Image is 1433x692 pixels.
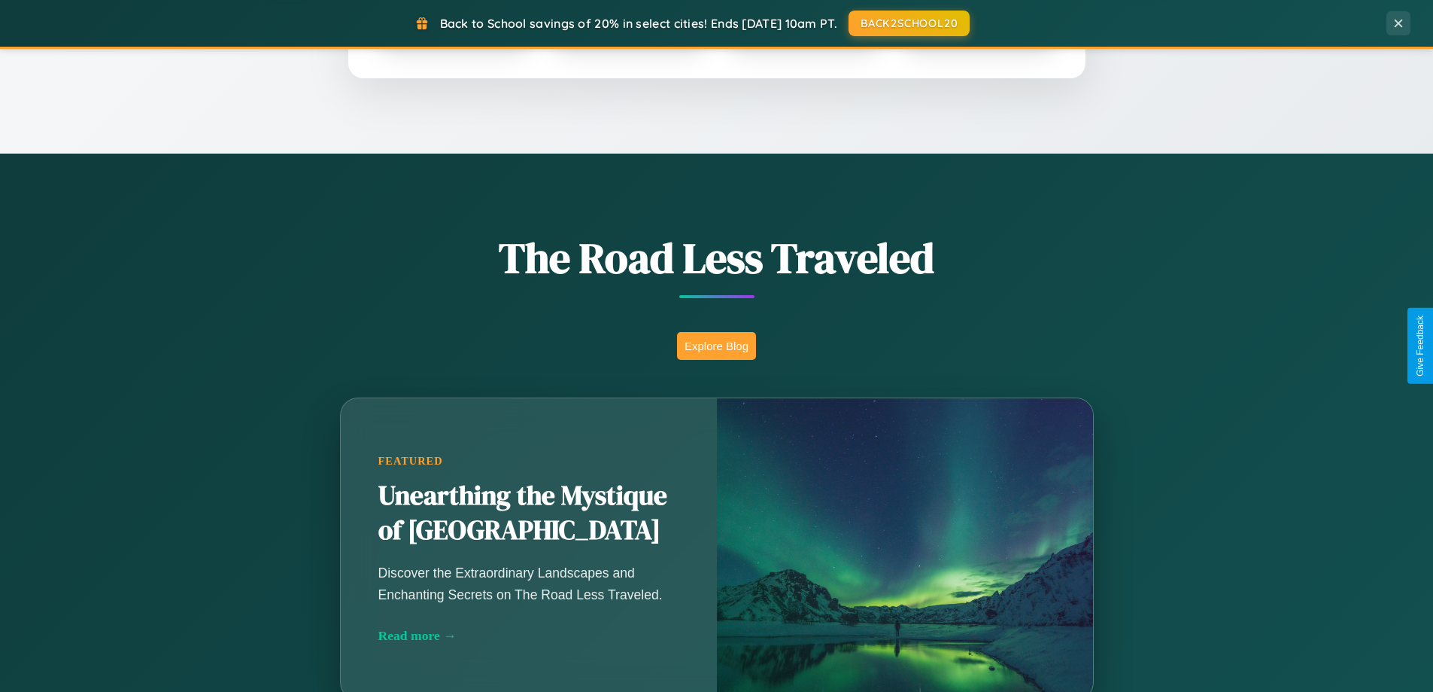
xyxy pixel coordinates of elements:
[378,628,679,644] div: Read more →
[266,229,1168,287] h1: The Road Less Traveled
[378,455,679,468] div: Featured
[849,11,970,36] button: BACK2SCHOOL20
[378,479,679,548] h2: Unearthing the Mystique of [GEOGRAPHIC_DATA]
[378,562,679,605] p: Discover the Extraordinary Landscapes and Enchanting Secrets on The Road Less Traveled.
[440,16,837,31] span: Back to School savings of 20% in select cities! Ends [DATE] 10am PT.
[677,332,756,360] button: Explore Blog
[1415,316,1425,376] div: Give Feedback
